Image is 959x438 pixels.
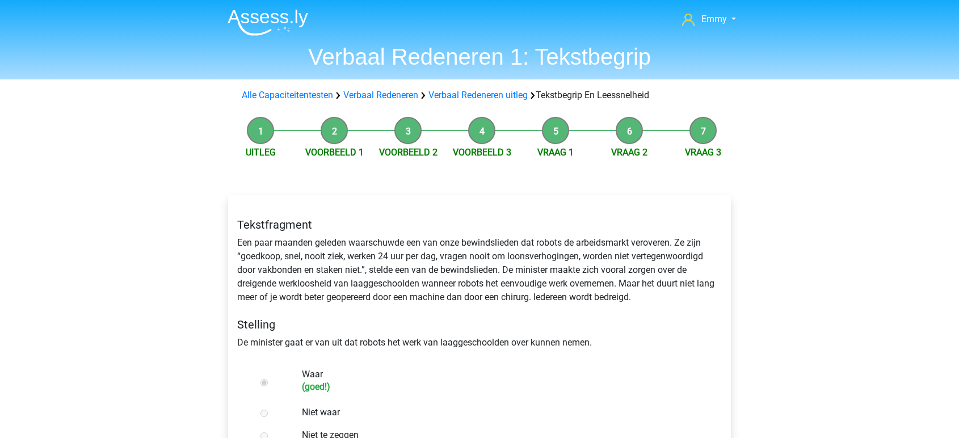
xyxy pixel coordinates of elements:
[379,147,438,158] a: Voorbeeld 2
[305,147,364,158] a: Voorbeeld 1
[428,90,528,100] a: Verbaal Redeneren uitleg
[237,218,722,231] h5: Tekstfragment
[701,14,727,24] span: Emmy
[537,147,574,158] a: Vraag 1
[302,368,695,392] label: Waar
[343,90,418,100] a: Verbaal Redeneren
[453,147,511,158] a: Voorbeeld 3
[242,90,333,100] a: Alle Capaciteitentesten
[302,381,695,392] h6: (goed!)
[218,43,741,70] h1: Verbaal Redeneren 1: Tekstbegrip
[678,12,741,26] a: Emmy
[685,147,721,158] a: Vraag 3
[237,89,722,102] div: Tekstbegrip En Leessnelheid
[228,9,308,36] img: Assessly
[302,406,695,419] label: Niet waar
[246,147,276,158] a: Uitleg
[229,209,730,359] div: Een paar maanden geleden waarschuwde een van onze bewindslieden dat robots de arbeidsmarkt verove...
[237,318,722,331] h5: Stelling
[611,147,647,158] a: Vraag 2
